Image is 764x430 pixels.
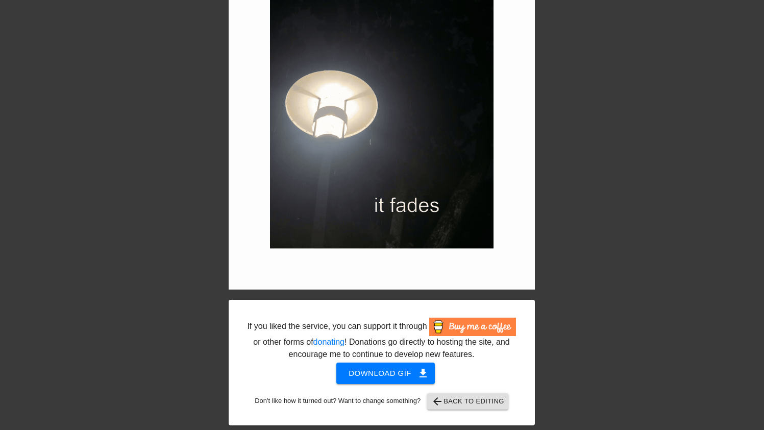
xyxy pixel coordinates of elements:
[427,393,508,410] button: Back to Editing
[313,338,344,346] a: donating
[431,395,504,408] span: Back to Editing
[417,367,429,379] span: get_app
[336,363,435,384] button: Download gif
[247,318,517,361] div: If you liked the service, you can support it through or other forms of ! Donations go directly to...
[431,395,443,408] span: arrow_back
[429,318,516,336] img: Buy Me A Coffee
[328,368,435,377] a: Download gif
[349,367,423,380] span: Download gif
[244,393,519,410] div: Don't like how it turned out? Want to change something?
